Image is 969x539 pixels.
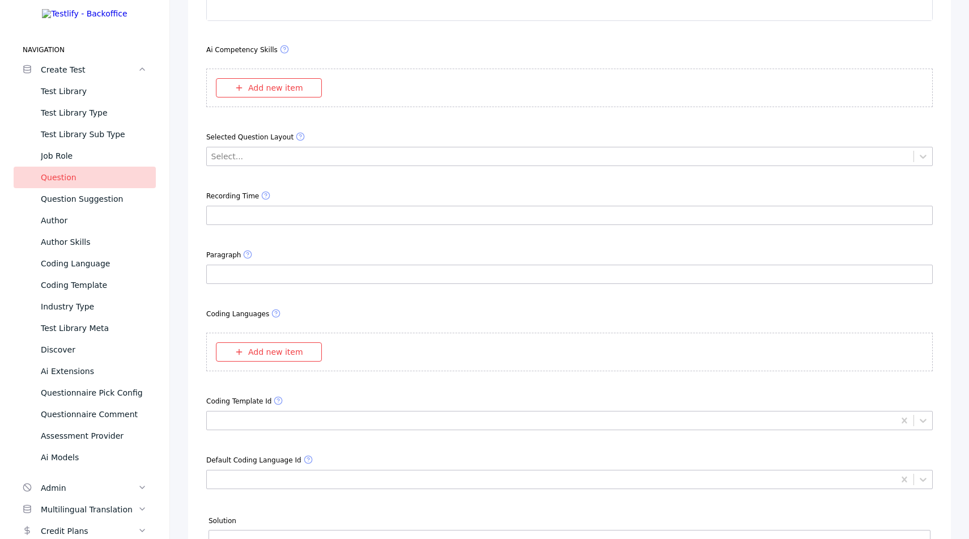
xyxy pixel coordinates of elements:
[14,145,156,167] a: Job Role
[41,364,147,378] div: Ai Extensions
[41,84,147,98] div: Test Library
[14,124,156,145] a: Test Library Sub Type
[209,516,930,525] label: solution
[206,45,933,55] label: Ai Competency Skills
[41,257,147,270] div: Coding Language
[14,274,156,296] a: Coding Template
[41,106,147,120] div: Test Library Type
[14,339,156,360] a: Discover
[14,360,156,382] a: Ai Extensions
[14,210,156,231] a: Author
[41,278,147,292] div: Coding Template
[14,167,156,188] a: Question
[42,9,127,18] img: Testlify - Backoffice
[41,300,147,313] div: Industry Type
[216,78,322,97] button: Add new item
[206,396,933,406] label: Coding Template Id
[41,235,147,249] div: Author Skills
[216,342,322,362] button: Add new item
[206,132,933,142] label: Selected Question Layout
[14,80,156,102] a: Test Library
[14,102,156,124] a: Test Library Type
[206,309,933,319] label: Coding Languages
[206,191,933,201] label: Recording Time
[41,408,147,421] div: Questionnaire Comment
[41,214,147,227] div: Author
[41,524,138,538] div: Credit Plans
[206,250,933,260] label: Paragraph
[14,404,156,425] a: Questionnaire Comment
[14,447,156,468] a: Ai Models
[41,171,147,184] div: Question
[41,481,138,495] div: Admin
[14,188,156,210] a: Question Suggestion
[41,63,138,77] div: Create Test
[14,425,156,447] a: Assessment Provider
[41,343,147,356] div: Discover
[14,253,156,274] a: Coding Language
[41,451,147,464] div: Ai Models
[41,503,138,516] div: Multilingual Translation
[14,382,156,404] a: Questionnaire Pick Config
[14,231,156,253] a: Author Skills
[14,45,156,54] label: Navigation
[41,386,147,400] div: Questionnaire Pick Config
[14,317,156,339] a: Test Library Meta
[41,321,147,335] div: Test Library Meta
[41,149,147,163] div: Job Role
[41,429,147,443] div: Assessment Provider
[206,455,933,465] label: Default Coding Language Id
[14,296,156,317] a: Industry Type
[41,128,147,141] div: Test Library Sub Type
[41,192,147,206] div: Question Suggestion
